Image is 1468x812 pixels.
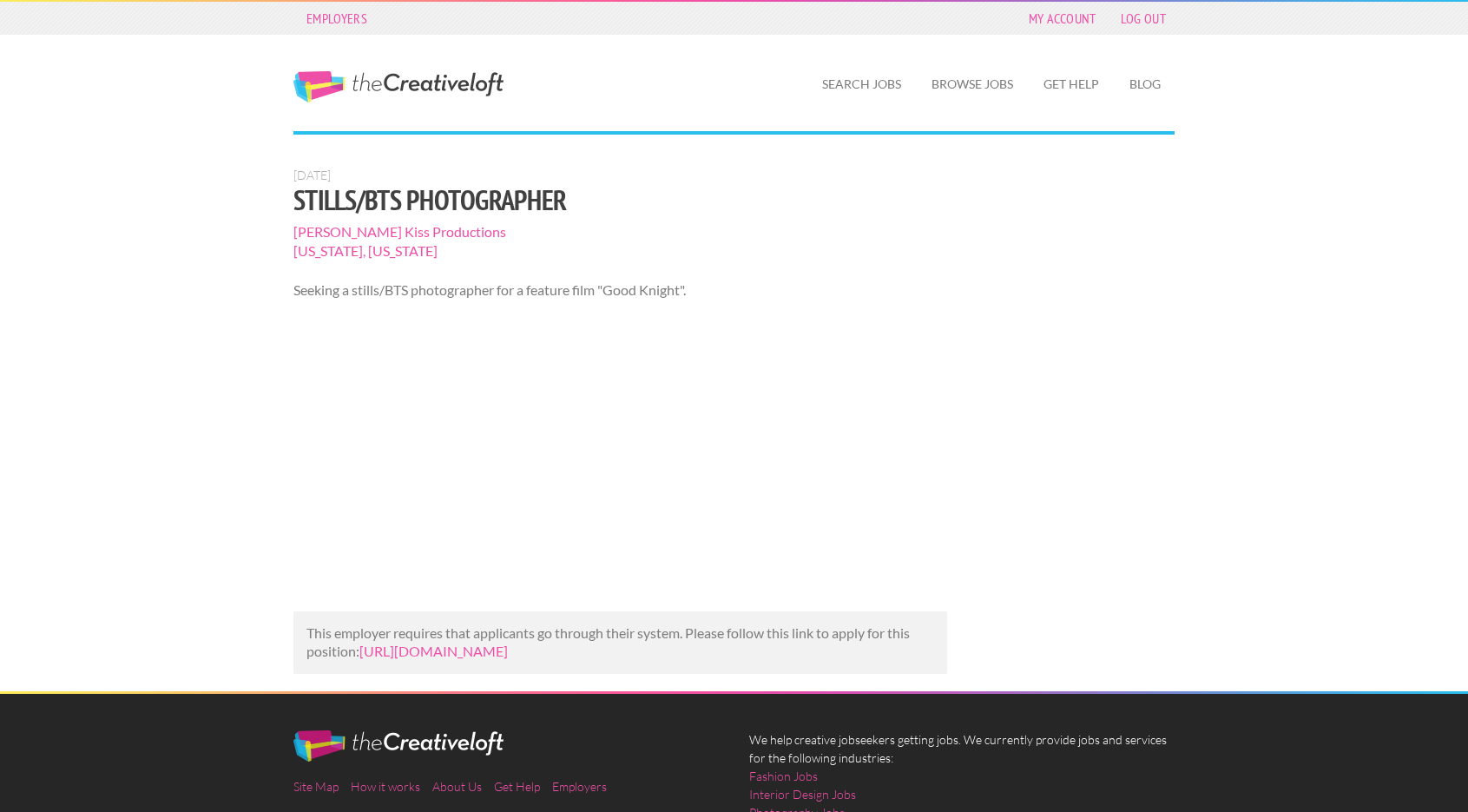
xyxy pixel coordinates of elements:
[293,184,947,215] h1: Stills/BTS Photographer
[494,779,540,794] a: Get Help
[293,281,947,300] p: Seeking a stills/BTS photographer for a feature film "Good Knight".
[1030,64,1113,104] a: Get Help
[293,71,504,102] a: The Creative Loft
[918,64,1027,104] a: Browse Jobs
[1112,6,1175,30] a: Log Out
[298,6,376,30] a: Employers
[1020,6,1105,30] a: My Account
[293,730,504,762] img: The Creative Loft
[306,624,934,661] p: This employer requires that applicants go through their system. Please follow this link to apply ...
[351,779,420,794] a: How it works
[808,64,915,104] a: Search Jobs
[749,767,818,785] a: Fashion Jobs
[293,779,339,794] a: Site Map
[552,779,607,794] a: Employers
[432,779,482,794] a: About Us
[293,168,331,182] span: [DATE]
[293,222,947,241] span: [PERSON_NAME] Kiss Productions
[1116,64,1175,104] a: Blog
[293,241,947,261] span: [US_STATE], [US_STATE]
[749,785,856,803] a: Interior Design Jobs
[359,643,508,659] a: [URL][DOMAIN_NAME]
